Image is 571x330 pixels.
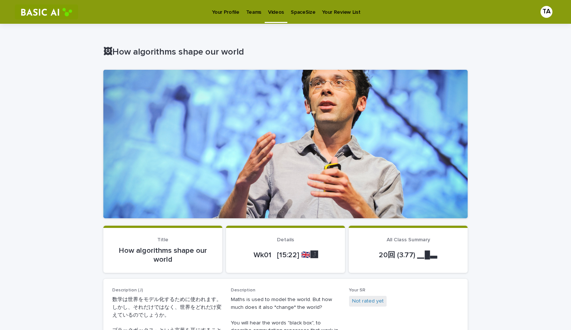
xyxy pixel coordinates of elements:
p: How algorithms shape our world [112,246,213,264]
span: Details [277,237,294,242]
a: Not rated yet [352,297,384,305]
span: Description (J) [112,288,143,293]
p: 🖼How algorithms shape our world [103,47,465,58]
p: Wk01 [15:22] 🇬🇧🅹️ [235,251,336,259]
span: Your SR [349,288,365,293]
img: RtIB8pj2QQiOZo6waziI [15,4,78,19]
span: All Class Summary [387,237,430,242]
div: TA [541,6,552,18]
span: Title [157,237,168,242]
span: Description [231,288,255,293]
p: 20回 (3.77) ▁█▃ [358,251,459,259]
